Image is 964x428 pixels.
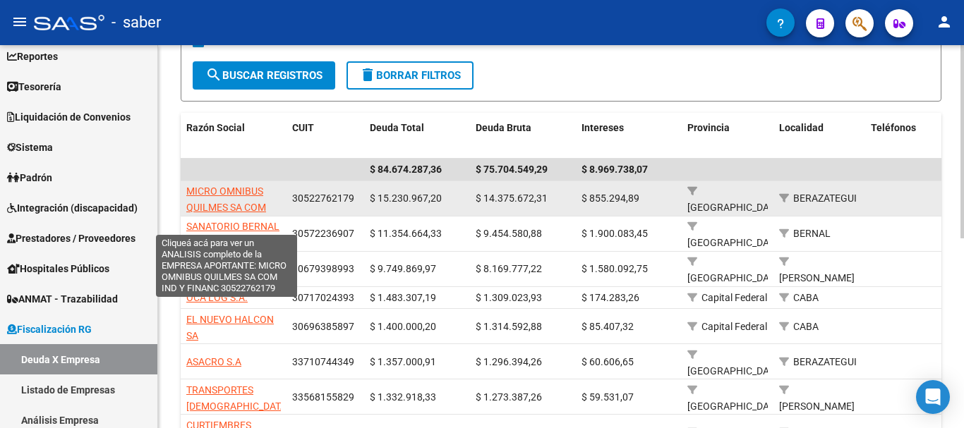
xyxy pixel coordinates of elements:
span: $ 84.674.287,36 [370,164,442,175]
span: [PERSON_NAME] [779,272,855,283]
span: Sistema [7,140,53,155]
span: $ 1.900.083,45 [582,228,648,239]
datatable-header-cell: Intereses [576,113,682,159]
span: $ 59.531,07 [582,391,634,403]
span: BERAZATEGUI [793,356,857,367]
button: Borrar Filtros [347,61,474,90]
datatable-header-cell: Razón Social [181,113,287,159]
span: $ 1.332.918,33 [370,391,436,403]
span: $ 8.969.738,07 [582,164,648,175]
span: [GEOGRAPHIC_DATA] [687,237,783,248]
span: $ 1.296.394,26 [476,356,542,367]
span: 30572236907 [292,228,354,239]
span: ANMAT - Trazabilidad [7,291,118,307]
span: CABA [793,292,819,303]
datatable-header-cell: CUIT [287,113,364,159]
span: 30679398993 [292,263,354,274]
span: Reportes [7,49,58,64]
mat-icon: search [205,66,222,83]
span: [GEOGRAPHIC_DATA] [687,365,783,377]
span: Provincia [687,122,730,133]
span: Integración (discapacidad) [7,200,138,216]
span: Tesorería [7,79,61,94]
span: $ 85.407,32 [582,321,634,332]
span: BERAZATEGUI [793,192,857,204]
span: $ 1.273.387,26 [476,391,542,403]
datatable-header-cell: Deuda Total [364,113,470,159]
span: [GEOGRAPHIC_DATA] [687,202,783,213]
span: Prestadores / Proveedores [7,231,135,246]
span: EL NUEVO HALCON SA [186,314,274,341]
span: CABA [793,321,819,332]
span: 33710744349 [292,356,354,367]
span: Liquidación de Convenios [7,109,131,125]
span: $ 174.283,26 [582,292,639,303]
datatable-header-cell: Localidad [773,113,865,159]
span: Deuda Bruta [476,122,531,133]
span: [PERSON_NAME] [779,401,855,412]
span: $ 1.357.000,91 [370,356,436,367]
span: 30522762179 [292,192,354,204]
span: $ 8.169.777,22 [476,263,542,274]
span: - saber [112,7,161,38]
span: 30696385897 [292,321,354,332]
span: Razón Social [186,122,245,133]
button: Buscar Registros [193,61,335,90]
span: $ 1.483.307,19 [370,292,436,303]
span: Deuda Total [370,122,424,133]
span: CUIT [292,122,314,133]
span: $ 9.749.869,97 [370,263,436,274]
span: Capital Federal [701,292,767,303]
div: Open Intercom Messenger [916,380,950,414]
span: $ 1.309.023,93 [476,292,542,303]
span: Fiscalización RG [7,322,92,337]
span: Borrar Filtros [359,69,461,82]
span: Padrón [7,170,52,185]
mat-icon: person [936,13,953,30]
span: Intereses [582,122,624,133]
span: $ 60.606,65 [582,356,634,367]
span: Hospitales Públicos [7,261,109,276]
span: $ 9.454.580,88 [476,228,542,239]
span: SANATORIO BERNAL SOCIEDAD DE RESPONSABILIDAD LIMITADA [186,221,279,280]
span: Localidad [779,122,824,133]
span: Buscar Registros [205,69,323,82]
span: Teléfonos [871,122,916,133]
span: MICRO OMNIBUS QUILMES SA COM IND Y FINANC [186,185,266,229]
span: 30717024393 [292,292,354,303]
datatable-header-cell: Provincia [682,113,773,159]
span: $ 855.294,89 [582,192,639,204]
span: $ 1.314.592,88 [476,321,542,332]
span: ASACRO S.A [186,356,241,367]
span: $ 14.375.672,31 [476,192,548,204]
span: TRANSPORTES [DEMOGRAPHIC_DATA][PERSON_NAME] S. A. [186,384,289,428]
span: 33568155829 [292,391,354,403]
span: CLINICA PRIVADA RANELAGH SA [186,256,266,283]
span: $ 75.704.549,29 [476,164,548,175]
span: [GEOGRAPHIC_DATA] [687,401,783,412]
span: BERNAL [793,228,831,239]
span: $ 11.354.664,33 [370,228,442,239]
span: $ 1.580.092,75 [582,263,648,274]
span: $ 15.230.967,20 [370,192,442,204]
span: [GEOGRAPHIC_DATA] [687,272,783,283]
span: $ 1.400.000,20 [370,321,436,332]
span: OCA LOG S.A. [186,292,248,303]
mat-icon: delete [359,66,376,83]
span: Capital Federal [701,321,767,332]
datatable-header-cell: Deuda Bruta [470,113,576,159]
mat-icon: menu [11,13,28,30]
